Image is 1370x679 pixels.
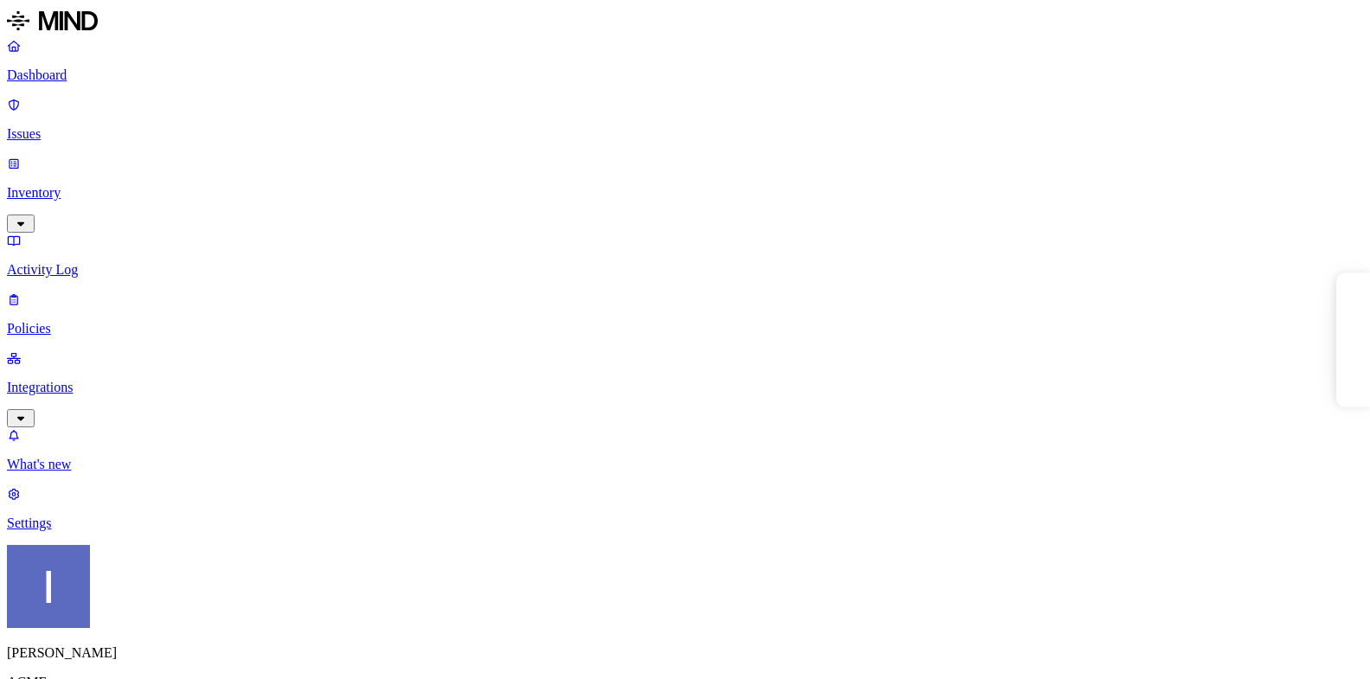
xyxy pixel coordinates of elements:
img: MIND [7,7,98,35]
p: Dashboard [7,67,1363,83]
p: Settings [7,516,1363,531]
p: Issues [7,126,1363,142]
a: Dashboard [7,38,1363,83]
a: Issues [7,97,1363,142]
a: MIND [7,7,1363,38]
p: Activity Log [7,262,1363,278]
p: What's new [7,457,1363,472]
img: Itai Schwartz [7,545,90,628]
a: Policies [7,291,1363,336]
p: Policies [7,321,1363,336]
a: What's new [7,427,1363,472]
a: Activity Log [7,233,1363,278]
a: Integrations [7,350,1363,425]
p: Inventory [7,185,1363,201]
a: Settings [7,486,1363,531]
a: Inventory [7,156,1363,230]
p: Integrations [7,380,1363,395]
